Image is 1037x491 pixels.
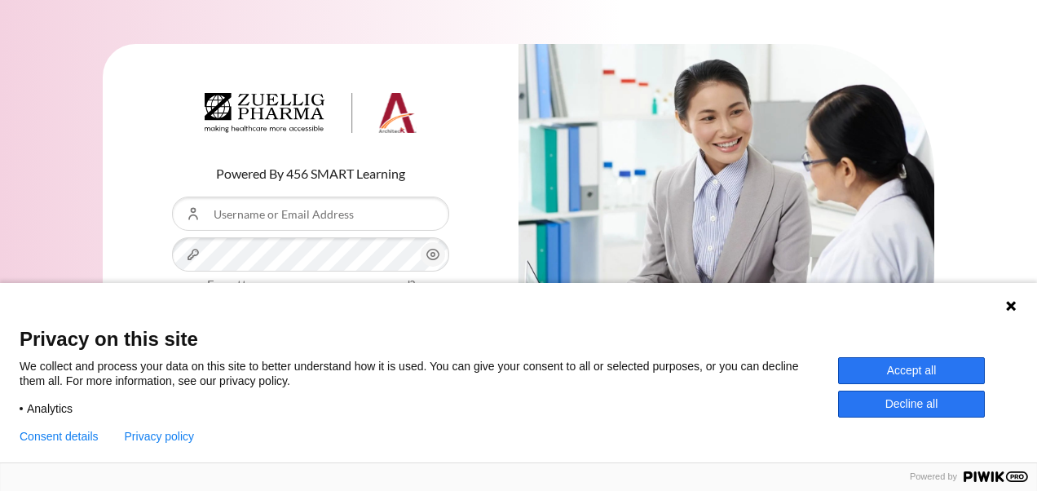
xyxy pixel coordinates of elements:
button: Decline all [838,391,985,418]
span: Privacy on this site [20,327,1017,351]
button: Accept all [838,357,985,384]
img: Architeck [205,93,417,134]
a: Forgotten your username or password? [207,277,415,292]
a: Architeck [205,93,417,140]
span: Powered by [903,471,964,482]
input: Username or Email Address [172,197,449,231]
a: Privacy policy [125,430,195,443]
p: Powered By 456 SMART Learning [172,164,449,184]
p: We collect and process your data on this site to better understand how it is used. You can give y... [20,359,838,388]
button: Consent details [20,430,99,443]
span: Analytics [27,401,73,416]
